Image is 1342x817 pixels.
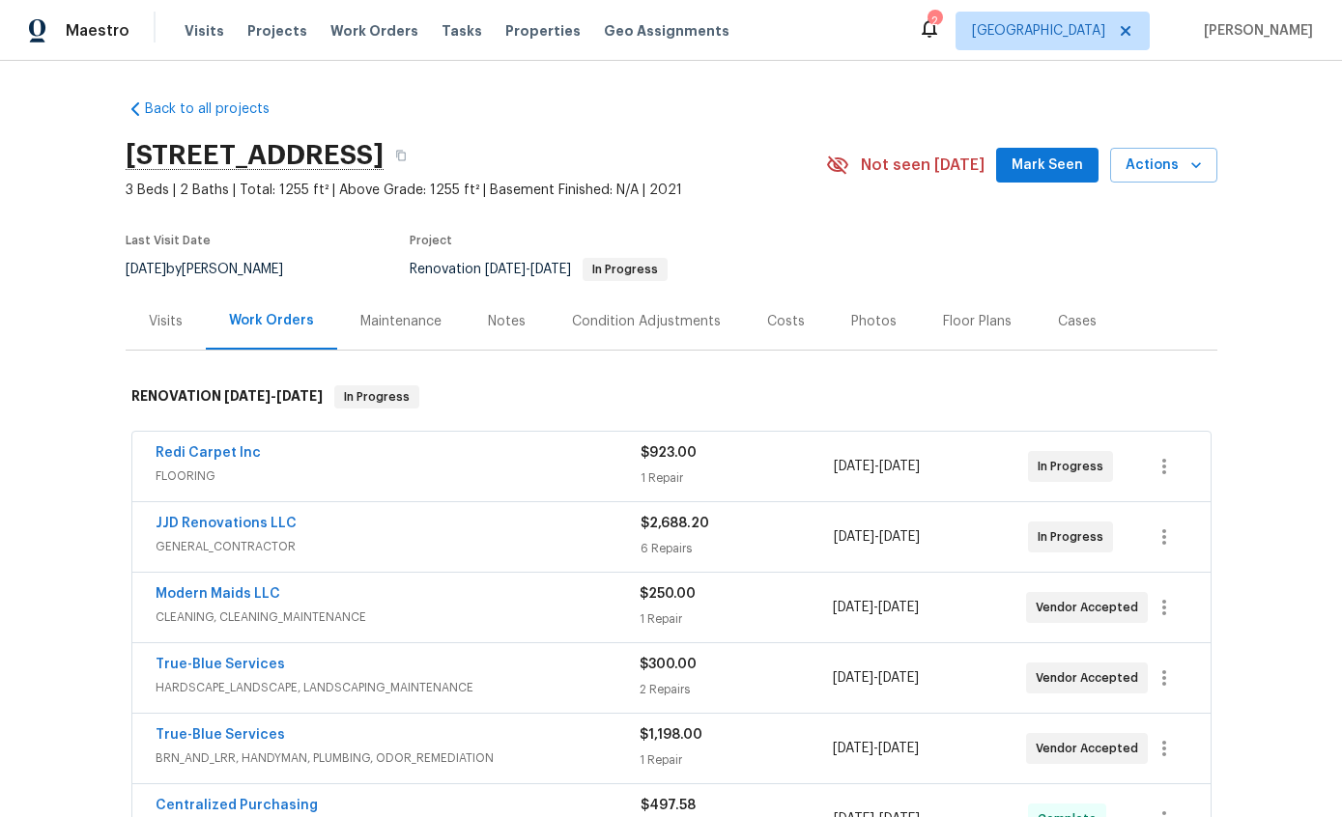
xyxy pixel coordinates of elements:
div: by [PERSON_NAME] [126,258,306,281]
span: Project [410,235,452,246]
div: Work Orders [229,311,314,330]
span: [DATE] [834,460,874,473]
a: Centralized Purchasing [156,799,318,812]
a: Redi Carpet Inc [156,446,261,460]
button: Actions [1110,148,1217,183]
span: In Progress [1038,527,1111,547]
span: [DATE] [485,263,526,276]
button: Copy Address [384,138,418,173]
span: [DATE] [878,601,919,614]
span: GENERAL_CONTRACTOR [156,537,641,556]
span: - [833,598,919,617]
span: - [224,389,323,403]
span: [PERSON_NAME] [1196,21,1313,41]
a: Modern Maids LLC [156,587,280,601]
span: [DATE] [879,530,920,544]
span: Actions [1126,154,1202,178]
div: 2 [928,12,941,31]
span: In Progress [336,387,417,407]
span: [DATE] [833,601,873,614]
span: Work Orders [330,21,418,41]
span: Properties [505,21,581,41]
div: Photos [851,312,897,331]
div: 2 Repairs [640,680,833,699]
span: FLOORING [156,466,641,486]
span: - [834,457,920,476]
span: In Progress [585,264,666,275]
span: [DATE] [126,263,166,276]
div: 1 Repair [641,468,835,488]
span: $1,198.00 [640,728,702,742]
span: Vendor Accepted [1036,668,1146,688]
span: Projects [247,21,307,41]
span: [DATE] [530,263,571,276]
span: [GEOGRAPHIC_DATA] [972,21,1105,41]
div: Notes [488,312,526,331]
span: In Progress [1038,457,1111,476]
div: Cases [1058,312,1097,331]
div: Maintenance [360,312,442,331]
div: RENOVATION [DATE]-[DATE]In Progress [126,366,1217,428]
div: Condition Adjustments [572,312,721,331]
span: - [834,527,920,547]
a: JJD Renovations LLC [156,517,297,530]
span: $300.00 [640,658,697,671]
span: BRN_AND_LRR, HANDYMAN, PLUMBING, ODOR_REMEDIATION [156,748,640,768]
span: - [485,263,571,276]
span: - [833,668,919,688]
span: $923.00 [641,446,697,460]
a: True-Blue Services [156,658,285,671]
span: CLEANING, CLEANING_MAINTENANCE [156,607,640,627]
span: - [833,739,919,758]
span: [DATE] [224,389,271,403]
span: HARDSCAPE_LANDSCAPE, LANDSCAPING_MAINTENANCE [156,678,640,697]
div: Floor Plans [943,312,1012,331]
span: [DATE] [833,671,873,685]
span: Vendor Accepted [1036,598,1146,617]
span: Visits [185,21,224,41]
span: Maestro [66,21,129,41]
div: 1 Repair [640,750,833,770]
span: [DATE] [878,671,919,685]
a: Back to all projects [126,99,311,119]
span: Not seen [DATE] [861,155,985,175]
span: $250.00 [640,587,696,601]
div: 1 Repair [640,609,833,629]
span: $2,688.20 [641,517,709,530]
span: 3 Beds | 2 Baths | Total: 1255 ft² | Above Grade: 1255 ft² | Basement Finished: N/A | 2021 [126,181,826,200]
span: [DATE] [879,460,920,473]
span: Mark Seen [1012,154,1083,178]
span: [DATE] [878,742,919,755]
span: Last Visit Date [126,235,211,246]
div: Costs [767,312,805,331]
button: Mark Seen [996,148,1099,183]
a: True-Blue Services [156,728,285,742]
span: Tasks [442,24,482,38]
span: [DATE] [276,389,323,403]
span: Geo Assignments [604,21,729,41]
div: 6 Repairs [641,539,835,558]
span: $497.58 [641,799,696,812]
span: Vendor Accepted [1036,739,1146,758]
span: [DATE] [834,530,874,544]
h6: RENOVATION [131,385,323,408]
span: Renovation [410,263,668,276]
div: Visits [149,312,183,331]
span: [DATE] [833,742,873,755]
